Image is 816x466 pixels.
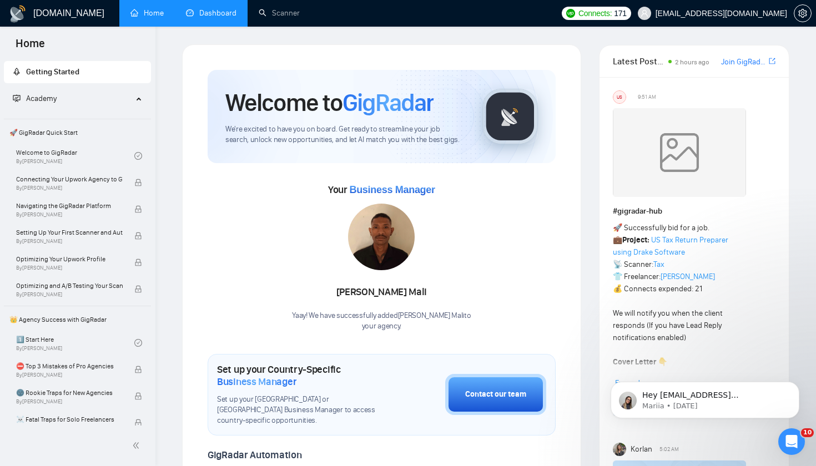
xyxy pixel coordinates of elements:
[613,108,746,197] img: weqQh+iSagEgQAAAABJRU5ErkJggg==
[613,54,666,68] span: Latest Posts from the GigRadar Community
[134,419,142,427] span: lock
[16,361,123,372] span: ⛔ Top 3 Mistakes of Pro Agencies
[613,357,667,367] strong: Cover Letter 👇
[16,425,123,432] span: By [PERSON_NAME]
[16,331,134,355] a: 1️⃣ Start HereBy[PERSON_NAME]
[134,285,142,293] span: lock
[134,152,142,160] span: check-circle
[631,443,652,455] span: Korlan
[259,8,300,18] a: searchScanner
[134,366,142,373] span: lock
[16,211,123,218] span: By [PERSON_NAME]
[638,92,656,102] span: 9:51 AM
[5,121,150,144] span: 🚀 GigRadar Quick Start
[16,280,123,291] span: Optimizing and A/B Testing Your Scanner for Better Results
[292,311,471,332] div: Yaay! We have successfully added [PERSON_NAME] Mali to
[217,394,390,426] span: Set up your [GEOGRAPHIC_DATA] or [GEOGRAPHIC_DATA] Business Manager to access country-specific op...
[778,428,805,455] iframe: Intercom live chat
[134,179,142,186] span: lock
[594,358,816,436] iframe: Intercom notifications message
[225,124,465,145] span: We're excited to have you on board. Get ready to streamline your job search, unlock new opportuni...
[16,227,123,238] span: Setting Up Your First Scanner and Auto-Bidder
[16,291,123,298] span: By [PERSON_NAME]
[217,363,390,388] h1: Set up your Country-Specific
[16,265,123,271] span: By [PERSON_NAME]
[721,56,767,68] a: Join GigRadar Slack Community
[130,8,164,18] a: homeHome
[661,272,715,281] a: [PERSON_NAME]
[134,392,142,400] span: lock
[769,56,775,67] a: export
[653,260,664,269] a: Tax
[4,61,151,83] li: Getting Started
[13,94,57,103] span: Academy
[641,9,648,17] span: user
[13,68,21,75] span: rocket
[16,238,123,245] span: By [PERSON_NAME]
[5,308,150,331] span: 👑 Agency Success with GigRadar
[613,235,728,257] a: US Tax Return Preparer using Drake Software
[769,57,775,65] span: export
[613,443,626,456] img: Korlan
[349,184,435,195] span: Business Manager
[445,374,546,415] button: Contact our team
[134,232,142,240] span: lock
[13,94,21,102] span: fund-projection-screen
[614,7,626,19] span: 171
[16,174,123,185] span: Connecting Your Upwork Agency to GigRadar
[292,283,471,302] div: [PERSON_NAME] Mali
[801,428,814,437] span: 10
[7,36,54,59] span: Home
[342,88,434,118] span: GigRadar
[217,376,296,388] span: Business Manager
[292,321,471,332] p: your agency .
[134,339,142,347] span: check-circle
[9,5,27,23] img: logo
[208,449,301,461] span: GigRadar Automation
[622,235,649,245] strong: Project:
[16,200,123,211] span: Navigating the GigRadar Platform
[16,185,123,191] span: By [PERSON_NAME]
[578,7,612,19] span: Connects:
[26,67,79,77] span: Getting Started
[794,9,812,18] a: setting
[794,4,812,22] button: setting
[16,414,123,425] span: ☠️ Fatal Traps for Solo Freelancers
[132,440,143,451] span: double-left
[16,398,123,405] span: By [PERSON_NAME]
[134,205,142,213] span: lock
[465,388,526,401] div: Contact our team
[348,204,415,270] img: 1701686514118-dllhost_5AEBKQwde7.png
[328,184,435,196] span: Your
[675,58,709,66] span: 2 hours ago
[794,9,811,18] span: setting
[482,89,538,144] img: gigradar-logo.png
[26,94,57,103] span: Academy
[186,8,236,18] a: dashboardDashboard
[16,144,134,168] a: Welcome to GigRadarBy[PERSON_NAME]
[613,91,626,103] div: US
[134,259,142,266] span: lock
[225,88,434,118] h1: Welcome to
[16,254,123,265] span: Optimizing Your Upwork Profile
[16,372,123,378] span: By [PERSON_NAME]
[566,9,575,18] img: upwork-logo.png
[659,444,679,454] span: 5:02 AM
[16,387,123,398] span: 🌚 Rookie Traps for New Agencies
[613,205,775,217] h1: # gigradar-hub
